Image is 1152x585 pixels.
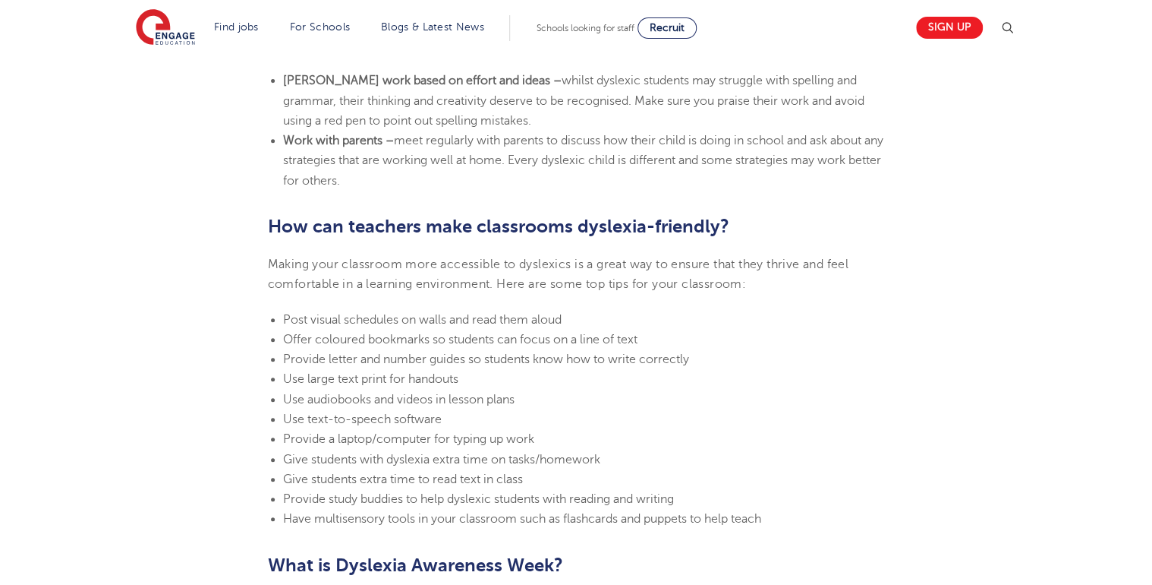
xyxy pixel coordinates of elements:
span: whilst dyslexic students may struggle with spelling and grammar, their thinking and creativity de... [283,74,864,128]
b: [PERSON_NAME] work based on effort and ideas – [283,74,562,87]
span: Post visual schedules on walls and read them aloud [283,313,562,327]
span: Have multisensory tools in your classroom such as flashcards and puppets to help teach [283,512,761,526]
b: How can teachers make classrooms dyslexia-friendly? [268,216,729,237]
span: Schools looking for staff [537,23,634,33]
span: Use large text print for handouts [283,372,458,386]
span: Provide a laptop/computer for typing up work [283,432,534,446]
span: Give students with dyslexia extra time on tasks/homework [283,453,600,466]
span: Use audiobooks and videos in lesson plans [283,393,515,406]
img: Engage Education [136,9,195,47]
span: Offer coloured bookmarks so students can focus on a line of text [283,333,637,346]
span: Making your classroom more accessible to dyslexics is a great way to ensure that they thrive and ... [268,258,848,291]
span: Recruit [650,22,685,33]
span: Use text-to-speech software [283,413,442,426]
a: Blogs & Latest News [381,21,484,33]
a: Sign up [916,17,983,39]
span: Provide study buddies to help dyslexic students with reading and writing [283,492,674,506]
span: meet regularly with parents to discuss how their child is doing in school and ask about any strat... [283,134,883,188]
span: Give students extra time to read text in class [283,473,523,486]
a: Recruit [637,17,697,39]
a: Find jobs [214,21,259,33]
b: Work with parents – [283,134,394,147]
span: Provide letter and number guides so students know how to write correctly [283,353,689,366]
b: What is Dyslexia Awareness Week? [268,555,563,576]
a: For Schools [290,21,350,33]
